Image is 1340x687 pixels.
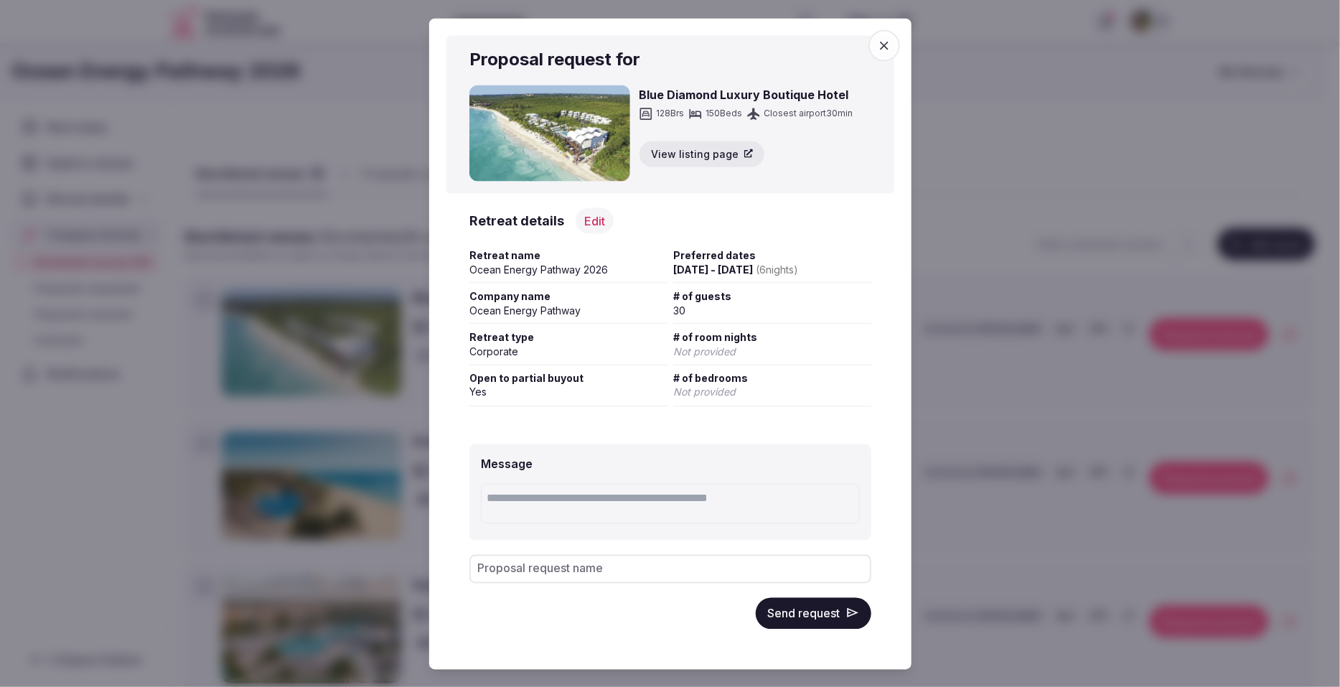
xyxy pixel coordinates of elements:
div: Corporate [469,344,667,358]
span: Retreat type [469,330,667,344]
span: Not provided [673,345,736,357]
button: View listing page [639,140,765,167]
span: # of bedrooms [673,371,871,385]
img: Blue Diamond Luxury Boutique Hotel [469,85,630,182]
span: 150 Beds [706,108,742,120]
div: Ocean Energy Pathway 2026 [469,262,667,276]
span: Company name [469,289,667,303]
span: Not provided [673,385,736,398]
h3: Blue Diamond Luxury Boutique Hotel [639,85,853,103]
h2: Proposal request for [469,47,871,71]
span: ( 6 night s ) [756,263,798,275]
div: Yes [469,385,667,399]
h3: Retreat details [469,212,564,230]
a: View listing page [639,140,853,167]
span: 128 Brs [656,108,684,120]
label: Message [481,457,533,471]
span: [DATE] - [DATE] [673,263,798,275]
button: Edit [576,207,614,233]
div: Ocean Energy Pathway [469,303,667,317]
span: # of guests [673,289,871,303]
span: Preferred dates [673,248,871,262]
span: Open to partial buyout [469,371,667,385]
span: Closest airport 30 min [764,108,853,120]
span: # of room nights [673,330,871,344]
button: Send request [756,597,871,629]
span: Retreat name [469,248,667,262]
div: 30 [673,303,871,317]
